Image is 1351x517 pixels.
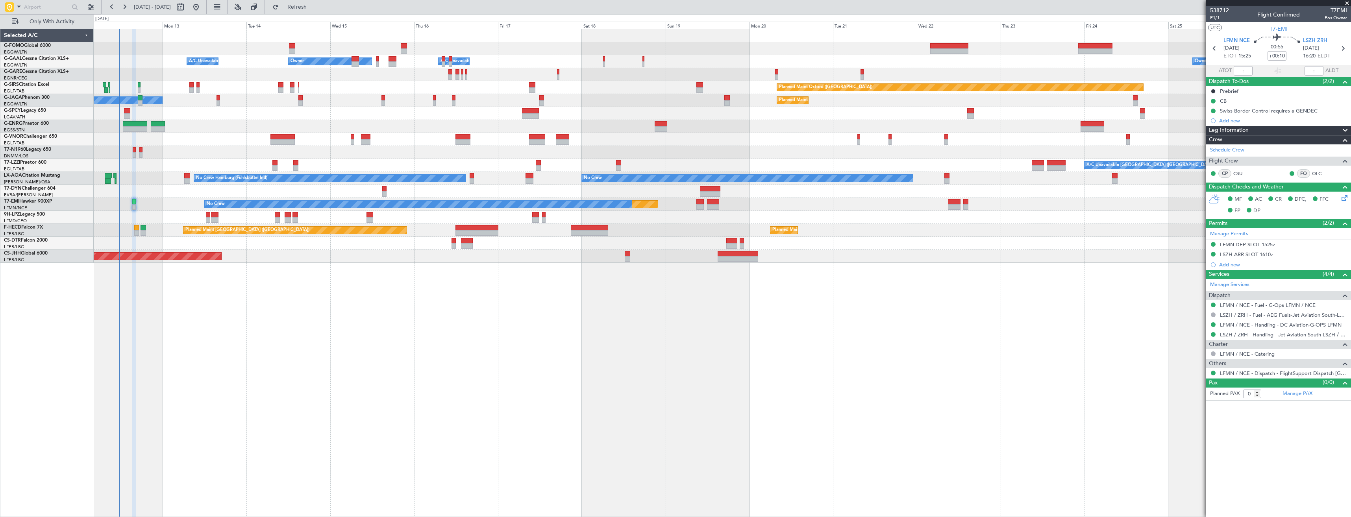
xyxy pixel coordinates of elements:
[24,1,69,13] input: Airport
[440,55,473,67] div: A/C Unavailable
[4,244,24,250] a: LFPB/LBG
[1234,66,1253,76] input: --:--
[1219,261,1347,268] div: Add new
[1210,146,1244,154] a: Schedule Crew
[4,121,22,126] span: G-ENRG
[4,75,28,81] a: EGNR/CEG
[4,218,27,224] a: LFMD/CEQ
[4,179,50,185] a: [PERSON_NAME]/QSA
[1238,52,1251,60] span: 15:25
[1220,312,1347,318] a: LSZH / ZRH - Fuel - AEG Fuels-Jet Aviation South-LSZH/ZRH
[1220,331,1347,338] a: LSZH / ZRH - Handling - Jet Aviation South LSZH / ZRH
[1209,77,1249,86] span: Dispatch To-Dos
[4,108,46,113] a: G-SPCYLegacy 650
[1209,157,1238,166] span: Flight Crew
[4,199,19,204] span: T7-EMI
[4,121,49,126] a: G-ENRGPraetor 600
[4,69,69,74] a: G-GARECessna Citation XLS+
[20,19,83,24] span: Only With Activity
[1323,77,1334,85] span: (2/2)
[1223,44,1240,52] span: [DATE]
[4,231,24,237] a: LFPB/LBG
[1210,230,1248,238] a: Manage Permits
[498,22,582,29] div: Fri 17
[1303,52,1316,60] span: 16:20
[246,22,330,29] div: Tue 14
[1209,183,1284,192] span: Dispatch Checks and Weather
[1323,219,1334,227] span: (2/2)
[414,22,498,29] div: Thu 16
[1233,170,1251,177] a: CSU
[4,114,25,120] a: LGAV/ATH
[1209,219,1227,228] span: Permits
[4,212,20,217] span: 9H-LPZ
[1295,196,1307,203] span: DFC,
[1195,55,1208,67] div: Owner
[185,224,309,236] div: Planned Maint [GEOGRAPHIC_DATA] ([GEOGRAPHIC_DATA])
[4,69,22,74] span: G-GARE
[1325,6,1347,15] span: T7EMI
[1086,159,1214,171] div: A/C Unavailable [GEOGRAPHIC_DATA] ([GEOGRAPHIC_DATA])
[134,4,171,11] span: [DATE] - [DATE]
[4,88,24,94] a: EGLF/FAB
[4,186,22,191] span: T7-DYN
[1220,107,1318,114] div: Swiss Border Control requires a GENDEC
[9,15,85,28] button: Only With Activity
[582,22,666,29] div: Sat 18
[4,173,22,178] span: LX-AOA
[1325,15,1347,21] span: Pos Owner
[1220,98,1227,104] div: CB
[1297,169,1310,178] div: FO
[79,22,163,29] div: Sun 12
[1283,390,1312,398] a: Manage PAX
[4,238,48,243] a: CS-DTRFalcon 2000
[584,172,602,184] div: No Crew
[1218,169,1231,178] div: CP
[4,49,28,55] a: EGGW/LTN
[1219,117,1347,124] div: Add new
[4,238,21,243] span: CS-DTR
[1209,135,1222,144] span: Crew
[4,147,26,152] span: T7-N1960
[1210,15,1229,21] span: P1/1
[4,82,49,87] a: G-SIRSCitation Excel
[4,127,25,133] a: EGSS/STN
[1209,126,1249,135] span: Leg Information
[1318,52,1330,60] span: ELDT
[1220,88,1238,94] div: Prebrief
[1325,67,1338,75] span: ALDT
[1275,196,1282,203] span: CR
[1219,67,1232,75] span: ATOT
[4,56,69,61] a: G-GAALCessna Citation XLS+
[4,56,22,61] span: G-GAAL
[1220,302,1316,308] a: LFMN / NCE - Fuel - G-Ops LFMN / NCE
[1209,359,1226,368] span: Others
[4,43,24,48] span: G-FOMO
[1210,6,1229,15] span: 538712
[4,108,21,113] span: G-SPCY
[666,22,750,29] div: Sun 19
[4,205,27,211] a: LFMN/NCE
[4,153,28,159] a: DNMM/LOS
[1234,196,1242,203] span: MF
[4,147,51,152] a: T7-N1960Legacy 650
[1257,11,1300,19] div: Flight Confirmed
[4,95,22,100] span: G-JAGA
[207,198,225,210] div: No Crew
[1271,43,1283,51] span: 00:55
[1323,270,1334,278] span: (4/4)
[4,140,24,146] a: EGLF/FAB
[1085,22,1168,29] div: Fri 24
[4,160,46,165] a: T7-LZZIPraetor 600
[1209,340,1228,349] span: Charter
[1209,379,1218,388] span: Pax
[269,1,316,13] button: Refresh
[1220,321,1342,328] a: LFMN / NCE - Handling - DC Aviation-G-OPS LFMN
[281,4,314,10] span: Refresh
[1303,37,1327,45] span: LSZH ZRH
[1208,24,1222,31] button: UTC
[4,251,21,256] span: CS-JHH
[1220,251,1273,258] div: LSZH ARR SLOT 1610z
[4,101,28,107] a: EGGW/LTN
[1220,370,1347,377] a: LFMN / NCE - Dispatch - FlightSupport Dispatch [GEOGRAPHIC_DATA]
